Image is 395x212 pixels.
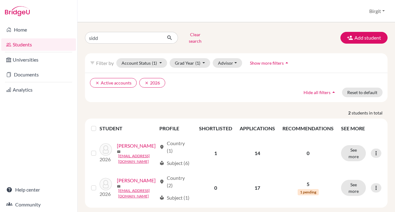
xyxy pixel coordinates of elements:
[5,6,30,16] img: Bridge-U
[298,189,319,195] span: 1 pending
[117,184,121,188] span: mail
[236,136,279,171] td: 14
[159,174,192,189] div: Country (2)
[159,195,164,200] span: local_library
[100,190,112,198] p: 2026
[1,24,76,36] a: Home
[159,159,189,167] div: Subject (6)
[118,153,157,164] a: [EMAIL_ADDRESS][DOMAIN_NAME]
[100,156,112,163] p: 2026
[117,177,156,184] a: [PERSON_NAME]
[159,140,192,154] div: Country (1)
[348,110,352,116] strong: 2
[100,121,156,136] th: STUDENT
[95,81,100,85] i: clear
[236,171,279,205] td: 17
[331,89,337,95] i: arrow_drop_up
[298,88,342,97] button: Hide all filtersarrow_drop_up
[152,60,157,66] span: (1)
[116,58,167,68] button: Account Status(1)
[144,81,149,85] i: clear
[342,88,383,97] button: Reset to default
[195,60,200,66] span: (1)
[340,32,388,44] button: Add student
[282,180,334,188] p: 5
[341,145,366,161] button: See more
[1,54,76,66] a: Universities
[337,121,385,136] th: SEE MORE
[1,198,76,211] a: Community
[170,58,211,68] button: Grad Year(1)
[279,121,337,136] th: RECOMMENDATIONS
[250,60,284,66] span: Show more filters
[159,145,164,149] span: location_on
[1,184,76,196] a: Help center
[117,150,121,154] span: mail
[159,179,164,184] span: location_on
[90,78,137,88] button: clearActive accounts
[159,161,164,166] span: local_library
[139,78,165,88] button: clear2026
[195,136,236,171] td: 1
[282,149,334,157] p: 0
[284,60,290,66] i: arrow_drop_up
[118,188,157,199] a: [EMAIL_ADDRESS][DOMAIN_NAME]
[100,178,112,190] img: Suhas, Siddhartha
[85,32,162,44] input: Find student by name...
[213,58,242,68] button: Advisor
[352,110,388,116] span: students in total
[366,5,388,17] button: Birgit
[90,60,95,65] i: filter_list
[117,142,156,149] a: [PERSON_NAME]
[195,171,236,205] td: 0
[1,68,76,81] a: Documents
[178,30,212,46] button: Clear search
[245,58,295,68] button: Show more filtersarrow_drop_up
[159,194,189,201] div: Subject (1)
[1,84,76,96] a: Analytics
[156,121,195,136] th: PROFILE
[195,121,236,136] th: SHORTLISTED
[236,121,279,136] th: APPLICATIONS
[100,143,112,156] img: Raghavan, Siddhartha
[304,90,331,95] span: Hide all filters
[341,180,366,196] button: See more
[96,60,114,66] span: Filter by
[1,38,76,51] a: Students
